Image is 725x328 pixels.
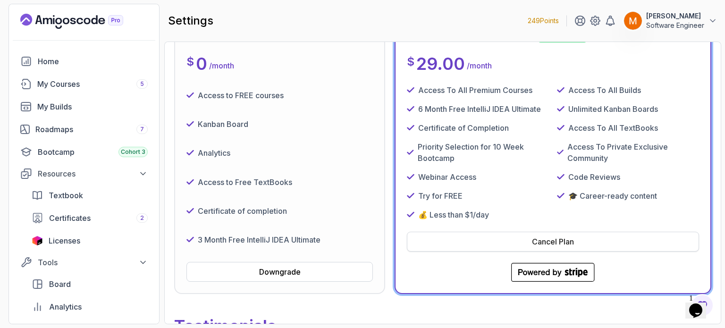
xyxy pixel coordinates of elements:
[26,275,153,294] a: board
[168,13,213,28] h2: settings
[186,262,373,282] button: Downgrade
[15,254,153,271] button: Tools
[646,11,704,21] p: [PERSON_NAME]
[209,60,234,71] p: / month
[568,171,620,183] p: Code Reviews
[198,118,248,130] p: Kanban Board
[38,56,148,67] div: Home
[407,232,699,252] button: Cancel Plan
[32,236,43,245] img: jetbrains icon
[198,234,320,245] p: 3 Month Free IntelliJ IDEA Ultimate
[15,143,153,161] a: bootcamp
[528,16,559,25] p: 249 Points
[198,147,230,159] p: Analytics
[198,205,287,217] p: Certificate of completion
[532,236,574,247] div: Cancel Plan
[646,21,704,30] p: Software Engineer
[198,177,292,188] p: Access to Free TextBooks
[418,103,541,115] p: 6 Month Free IntelliJ IDEA Ultimate
[26,186,153,205] a: textbook
[624,11,717,30] button: user profile image[PERSON_NAME]Software Engineer
[568,190,657,202] p: 🎓 Career-ready content
[37,101,148,112] div: My Builds
[15,97,153,116] a: builds
[140,214,144,222] span: 2
[685,290,716,319] iframe: chat widget
[418,84,532,96] p: Access To All Premium Courses
[568,103,658,115] p: Unlimited Kanban Boards
[20,14,145,29] a: Landing page
[15,165,153,182] button: Resources
[49,278,71,290] span: Board
[26,297,153,316] a: analytics
[140,80,144,88] span: 5
[407,54,414,69] p: $
[418,141,549,164] p: Priority Selection for 10 Week Bootcamp
[37,78,148,90] div: My Courses
[418,171,476,183] p: Webinar Access
[140,126,144,133] span: 7
[26,209,153,227] a: certificates
[35,124,148,135] div: Roadmaps
[49,212,91,224] span: Certificates
[259,266,301,278] div: Downgrade
[38,146,148,158] div: Bootcamp
[418,190,463,202] p: Try for FREE
[121,148,145,156] span: Cohort 3
[416,54,465,73] p: 29.00
[15,52,153,71] a: home
[49,235,80,246] span: Licenses
[196,54,207,73] p: 0
[568,122,658,134] p: Access To All TextBooks
[186,54,194,69] p: $
[49,190,83,201] span: Textbook
[567,141,699,164] p: Access To Private Exclusive Community
[15,75,153,93] a: courses
[467,60,492,71] p: / month
[38,257,148,268] div: Tools
[26,231,153,250] a: licenses
[15,120,153,139] a: roadmaps
[38,168,148,179] div: Resources
[418,122,509,134] p: Certificate of Completion
[624,12,642,30] img: user profile image
[49,301,82,312] span: Analytics
[198,90,284,101] p: Access to FREE courses
[418,209,489,220] p: 💰 Less than $1/day
[568,84,641,96] p: Access To All Builds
